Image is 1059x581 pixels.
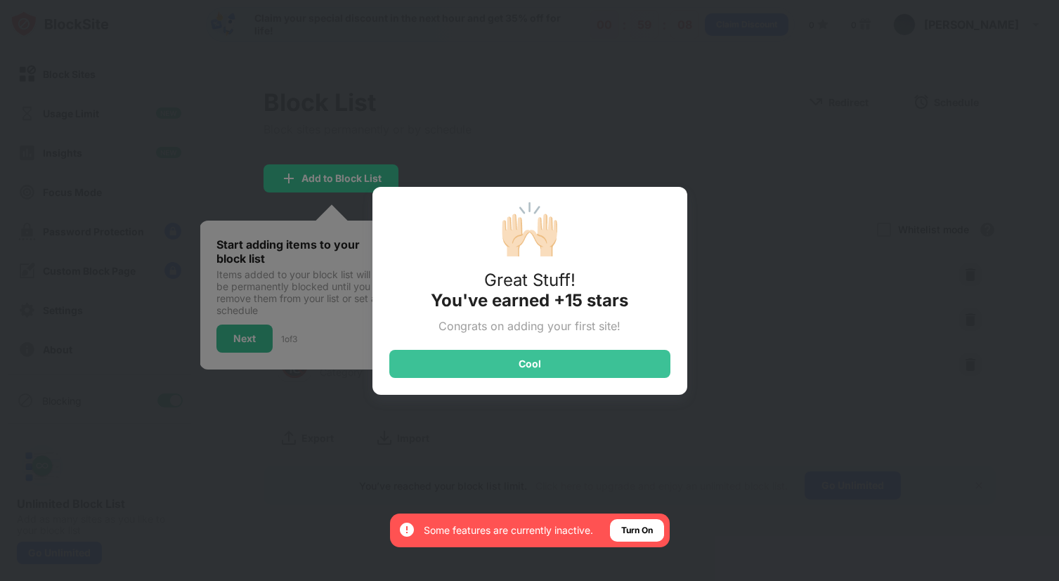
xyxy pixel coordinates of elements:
[621,523,653,537] div: Turn On
[398,521,415,538] img: error-circle-white.svg
[484,270,576,290] div: Great Stuff!
[519,358,541,370] div: Cool
[499,204,560,253] div: 🙌🏻
[424,523,593,537] div: Some features are currently inactive.
[422,319,638,333] div: Congrats on adding your first site!
[431,290,628,311] div: You've earned +15 stars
